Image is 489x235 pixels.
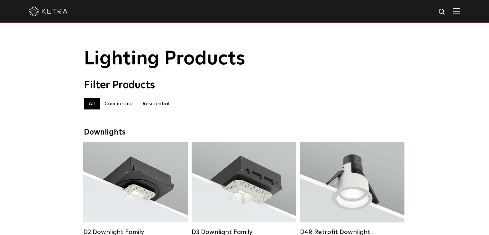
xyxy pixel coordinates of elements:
[138,98,174,109] label: Residential
[84,128,405,137] div: Downlights
[438,8,446,16] img: search icon
[453,8,460,14] img: Hamburger%20Nav.svg
[100,98,138,109] label: Commercial
[84,98,100,109] label: All
[84,79,405,91] div: Filter Products
[29,6,68,16] img: ketra-logo-2019-white
[84,49,245,69] span: Lighting Products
